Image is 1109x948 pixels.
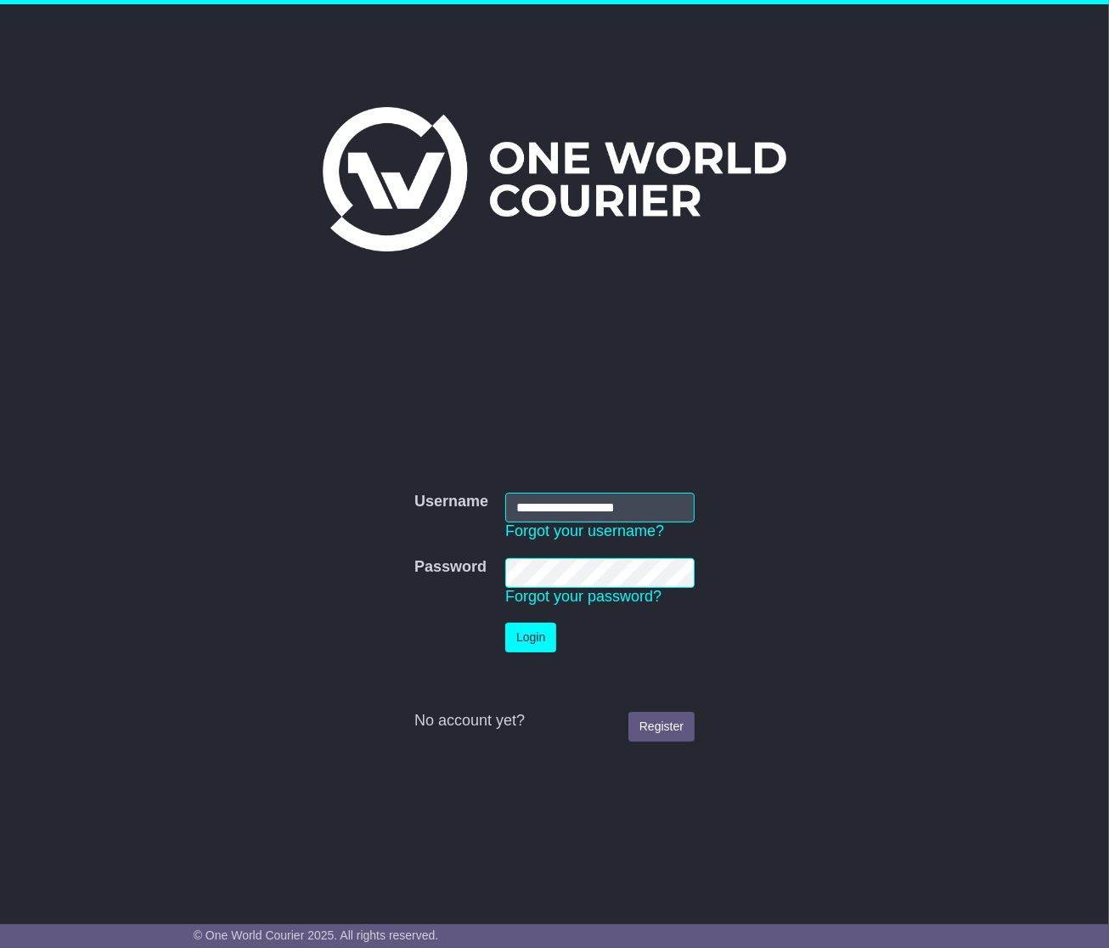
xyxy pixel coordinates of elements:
[323,107,786,251] img: One World
[505,522,664,539] a: Forgot your username?
[628,712,695,742] a: Register
[414,558,487,577] label: Password
[505,623,556,652] button: Login
[194,928,439,942] span: © One World Courier 2025. All rights reserved.
[414,712,695,731] div: No account yet?
[505,588,661,605] a: Forgot your password?
[414,493,488,511] label: Username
